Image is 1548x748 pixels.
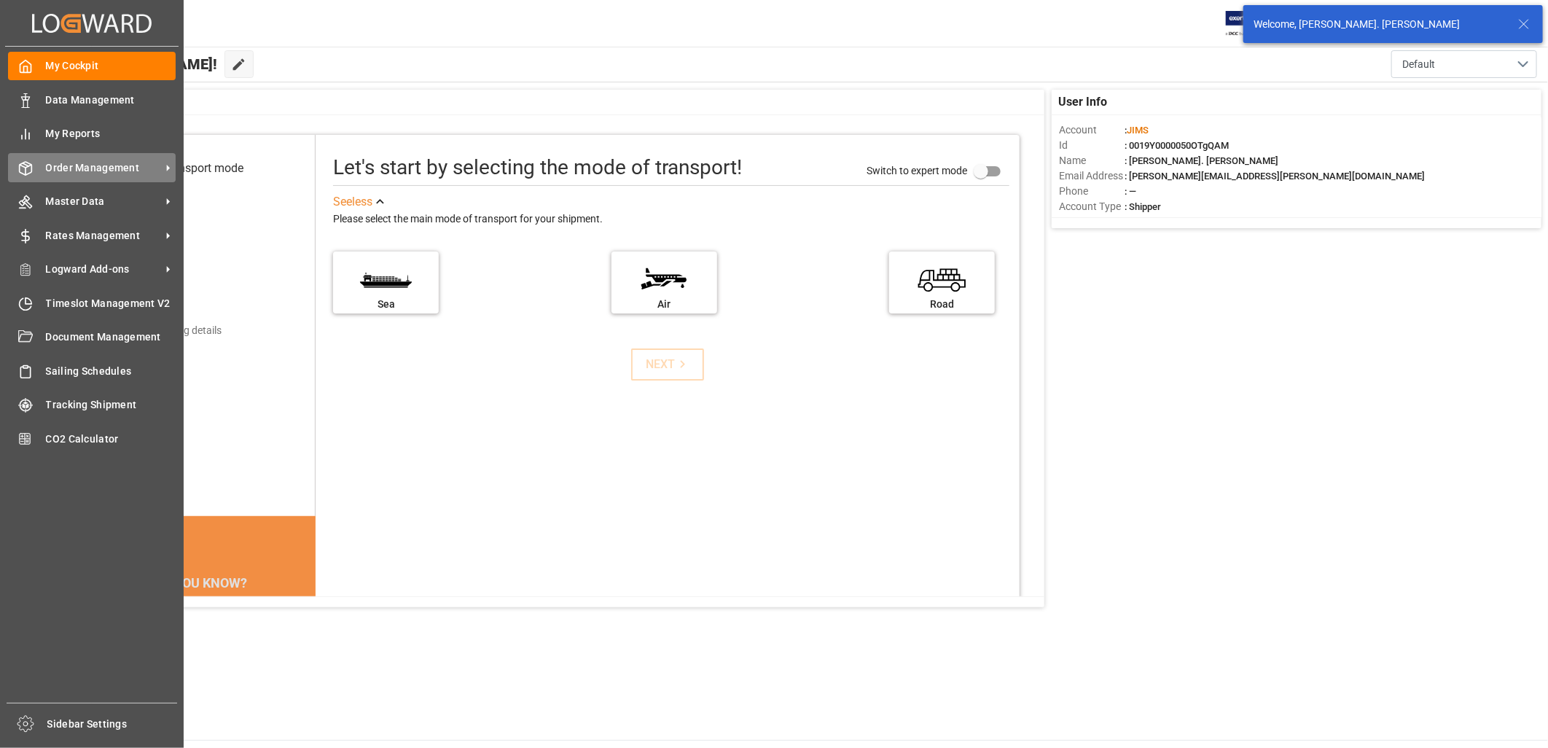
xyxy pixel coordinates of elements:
[333,193,372,211] div: See less
[46,397,176,413] span: Tracking Shipment
[646,356,690,373] div: NEXT
[1127,125,1149,136] span: JIMS
[46,262,161,277] span: Logward Add-ons
[47,717,178,732] span: Sidebar Settings
[8,391,176,419] a: Tracking Shipment
[46,93,176,108] span: Data Management
[1402,57,1435,72] span: Default
[46,228,161,244] span: Rates Management
[46,160,161,176] span: Order Management
[46,296,176,311] span: Timeslot Management V2
[8,289,176,317] a: Timeslot Management V2
[333,211,1009,228] div: Please select the main mode of transport for your shipment.
[1125,125,1149,136] span: :
[130,323,222,338] div: Add shipping details
[1391,50,1537,78] button: open menu
[333,152,742,183] div: Let's start by selecting the mode of transport!
[631,348,704,381] button: NEXT
[46,58,176,74] span: My Cockpit
[46,194,161,209] span: Master Data
[82,567,316,598] div: DID YOU KNOW?
[1059,122,1125,138] span: Account
[8,323,176,351] a: Document Management
[1125,186,1136,197] span: : —
[8,52,176,80] a: My Cockpit
[8,120,176,148] a: My Reports
[8,85,176,114] a: Data Management
[46,432,176,447] span: CO2 Calculator
[46,330,176,345] span: Document Management
[8,424,176,453] a: CO2 Calculator
[1059,153,1125,168] span: Name
[619,297,710,312] div: Air
[46,364,176,379] span: Sailing Schedules
[1059,184,1125,199] span: Phone
[1059,199,1125,214] span: Account Type
[1059,168,1125,184] span: Email Address
[1125,201,1161,212] span: : Shipper
[1125,140,1229,151] span: : 0019Y0000050OTgQAM
[896,297,988,312] div: Road
[1226,11,1276,36] img: Exertis%20JAM%20-%20Email%20Logo.jpg_1722504956.jpg
[1125,171,1425,182] span: : [PERSON_NAME][EMAIL_ADDRESS][PERSON_NAME][DOMAIN_NAME]
[1254,17,1504,32] div: Welcome, [PERSON_NAME]. [PERSON_NAME]
[867,165,967,176] span: Switch to expert mode
[130,160,243,177] div: Select transport mode
[8,357,176,385] a: Sailing Schedules
[340,297,431,312] div: Sea
[1059,93,1108,111] span: User Info
[1125,155,1278,166] span: : [PERSON_NAME]. [PERSON_NAME]
[60,50,217,78] span: Hello [PERSON_NAME]!
[46,126,176,141] span: My Reports
[1059,138,1125,153] span: Id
